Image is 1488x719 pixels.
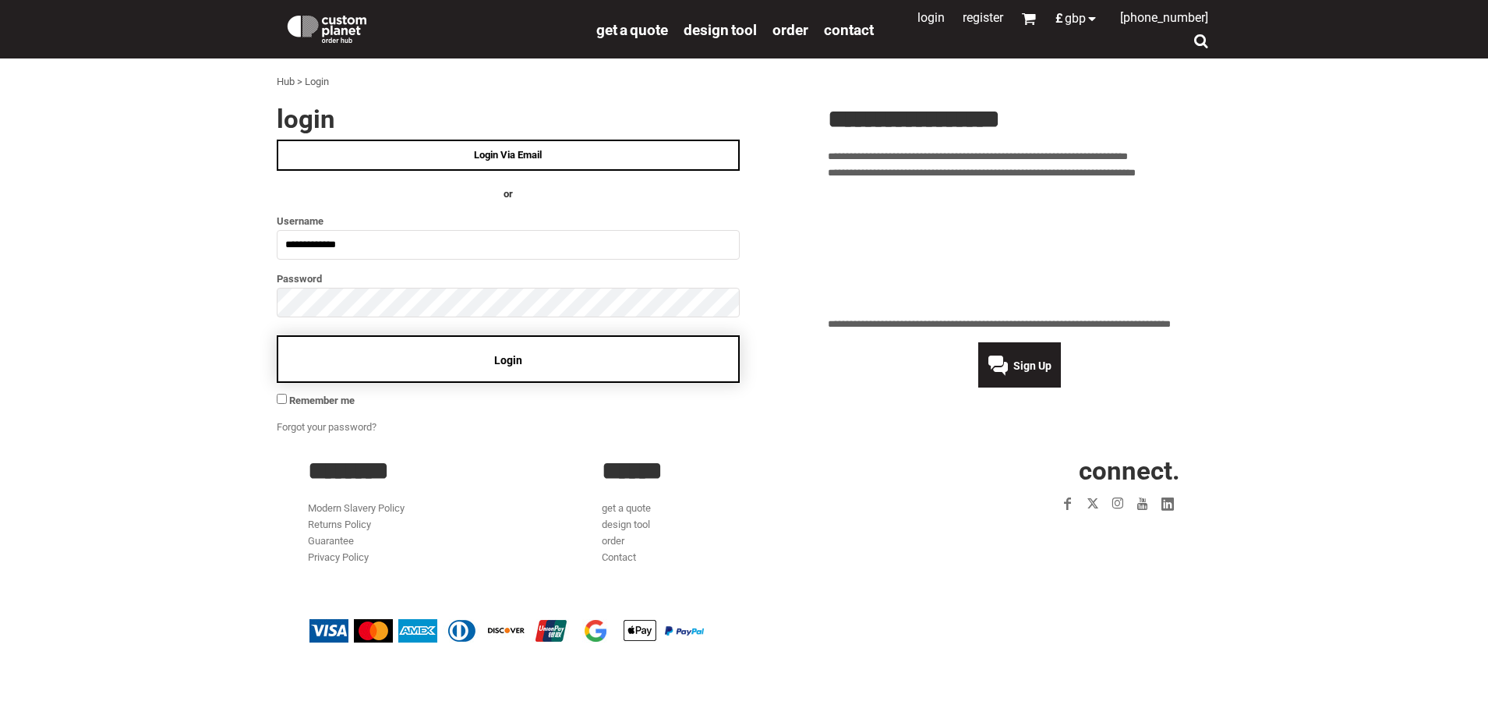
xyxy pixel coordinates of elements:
span: get a quote [596,21,668,39]
span: design tool [684,21,757,39]
div: > [297,74,302,90]
h4: OR [277,186,740,203]
img: Mastercard [354,619,393,643]
img: Diners Club [443,619,482,643]
a: Login Via Email [277,140,740,171]
span: Login [494,354,522,367]
a: Modern Slavery Policy [308,502,405,514]
a: get a quote [596,20,668,38]
img: Apple Pay [620,619,659,643]
iframe: Customer reviews powered by Trustpilot [965,526,1180,544]
a: order [772,20,808,38]
span: £ [1055,12,1065,25]
img: American Express [398,619,437,643]
a: Privacy Policy [308,551,369,563]
a: get a quote [602,502,651,514]
img: Discover [487,619,526,643]
img: Google Pay [576,619,615,643]
label: Password [277,270,740,288]
a: Hub [277,76,295,87]
a: design tool [684,20,757,38]
span: Remember me [289,395,355,406]
a: design tool [602,519,650,530]
img: Custom Planet [285,12,369,43]
a: order [602,535,624,547]
img: China UnionPay [532,619,571,643]
a: Guarantee [308,535,354,547]
a: Custom Planet [277,4,588,51]
span: Contact [824,21,874,39]
iframe: Customer reviews powered by Trustpilot [828,190,1212,307]
span: [PHONE_NUMBER] [1120,10,1208,25]
img: Visa [309,619,348,643]
span: Sign Up [1013,359,1051,372]
a: Register [963,10,1003,25]
img: PayPal [665,626,704,636]
a: Login [917,10,945,25]
a: Returns Policy [308,519,371,530]
h2: Login [277,106,740,132]
div: Login [305,74,329,90]
input: Remember me [277,394,287,404]
label: Username [277,212,740,230]
span: order [772,21,808,39]
span: Login Via Email [474,149,542,161]
a: Forgot your password? [277,421,376,433]
h2: CONNECT. [896,458,1180,483]
a: Contact [602,551,636,563]
a: Contact [824,20,874,38]
span: GBP [1065,12,1086,25]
